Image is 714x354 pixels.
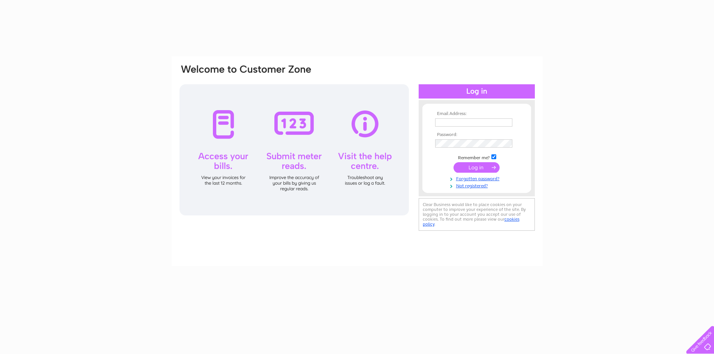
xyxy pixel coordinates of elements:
[433,132,520,137] th: Password:
[419,198,535,231] div: Clear Business would like to place cookies on your computer to improve your experience of the sit...
[433,153,520,161] td: Remember me?
[435,175,520,182] a: Forgotten password?
[454,162,500,173] input: Submit
[433,111,520,117] th: Email Address:
[435,182,520,189] a: Not registered?
[423,217,519,227] a: cookies policy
